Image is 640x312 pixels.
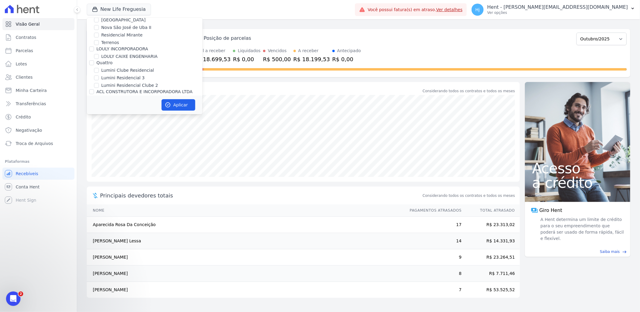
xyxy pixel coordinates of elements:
div: R$ 0,00 [233,55,261,63]
span: Transferências [16,101,46,107]
td: 17 [404,217,462,233]
span: Hj [475,8,480,12]
div: R$ 18.199,53 [293,55,330,63]
span: Troca de Arquivos [16,140,53,147]
th: Pagamentos Atrasados [404,204,462,217]
span: Lotes [16,61,27,67]
a: Conta Hent [2,181,74,193]
span: A Hent determina um limite de crédito para o seu empreendimento que poderá ser usado de forma ráp... [539,216,624,242]
div: R$ 18.699,53 [194,55,231,63]
span: Principais devedores totais [100,191,422,200]
span: Minha Carteira [16,87,47,93]
span: Considerando todos os contratos e todos os meses [423,193,515,198]
a: Visão Geral [2,18,74,30]
td: [PERSON_NAME] Lessa [87,233,404,249]
span: 2 [18,292,23,296]
span: Clientes [16,74,33,80]
iframe: Intercom live chat [6,292,20,306]
p: Hent - [PERSON_NAME][EMAIL_ADDRESS][DOMAIN_NAME] [487,4,628,10]
td: [PERSON_NAME] [87,266,404,282]
td: Aparecida Rosa Da Conceição [87,217,404,233]
div: R$ 500,00 [263,55,291,63]
label: Nova São José de Uba II [101,24,151,31]
button: Hj Hent - [PERSON_NAME][EMAIL_ADDRESS][DOMAIN_NAME] Ver opções [467,1,640,18]
a: Transferências [2,98,74,110]
a: Negativação [2,124,74,136]
div: Considerando todos os contratos e todos os meses [423,88,515,94]
td: R$ 23.313,02 [462,217,520,233]
div: Total a receber [194,48,231,54]
div: R$ 0,00 [332,55,361,63]
span: Visão Geral [16,21,40,27]
label: Lumini Residencial 3 [101,75,145,81]
th: Nome [87,204,404,217]
span: Conta Hent [16,184,39,190]
td: 8 [404,266,462,282]
td: 14 [404,233,462,249]
a: Recebíveis [2,168,74,180]
div: Vencidos [268,48,287,54]
div: Posição de parcelas [204,35,251,42]
td: R$ 23.264,51 [462,249,520,266]
div: Saldo devedor total [100,87,422,95]
span: a crédito [532,175,623,190]
span: Crédito [16,114,31,120]
p: Ver opções [487,10,628,15]
span: east [622,250,627,254]
span: Negativação [16,127,42,133]
button: New Life Freguesia [87,4,151,15]
span: Parcelas [16,48,33,54]
a: Clientes [2,71,74,83]
a: Parcelas [2,45,74,57]
a: Saiba mais east [529,249,627,254]
td: 7 [404,282,462,298]
span: Giro Hent [539,207,562,214]
label: Terrenos [101,39,119,46]
label: Quattro [96,60,112,65]
a: Ver detalhes [436,7,463,12]
label: Residencial Mirante [101,32,143,38]
div: Plataformas [5,158,72,165]
td: R$ 7.711,46 [462,266,520,282]
label: LOULY INCORPORADORA [96,46,148,51]
a: Lotes [2,58,74,70]
td: R$ 53.525,52 [462,282,520,298]
div: Liquidados [238,48,261,54]
td: [PERSON_NAME] [87,282,404,298]
button: Aplicar [162,99,195,111]
div: A receber [298,48,319,54]
a: Crédito [2,111,74,123]
td: [PERSON_NAME] [87,249,404,266]
label: [GEOGRAPHIC_DATA] [101,17,146,23]
a: Contratos [2,31,74,43]
span: Você possui fatura(s) em atraso. [368,7,463,13]
label: LOULY CAIXE ENGENHARIA [101,53,158,60]
a: Troca de Arquivos [2,137,74,150]
span: Saiba mais [600,249,620,254]
span: Contratos [16,34,36,40]
label: Lumini Residencial Clube 2 [101,82,158,89]
a: Minha Carteira [2,84,74,96]
th: Total Atrasado [462,204,520,217]
td: R$ 14.331,93 [462,233,520,249]
span: Acesso [532,161,623,175]
div: Antecipado [337,48,361,54]
td: 9 [404,249,462,266]
span: Recebíveis [16,171,38,177]
label: Lumini Clube Residencial [101,67,154,74]
label: ACL CONSTRUTORA E INCORPORADORA LTDA [96,89,193,94]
